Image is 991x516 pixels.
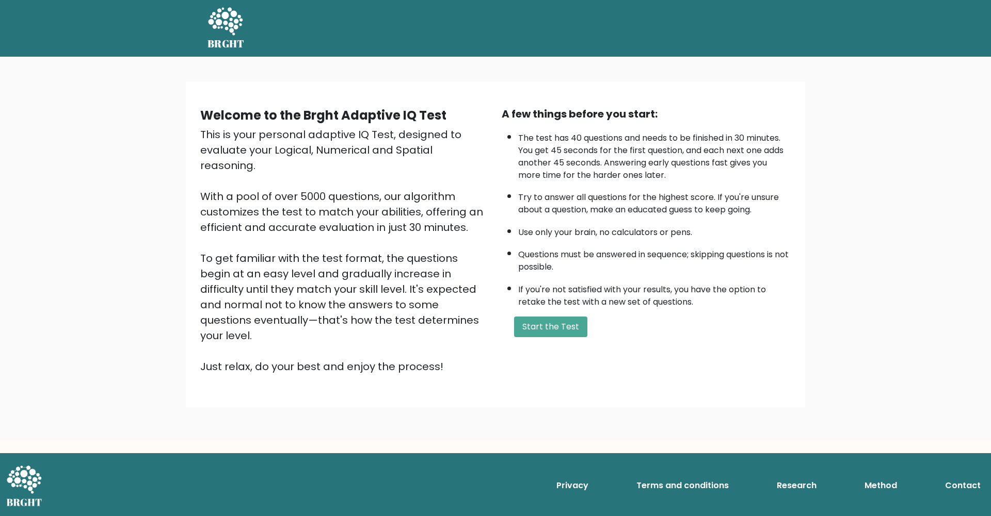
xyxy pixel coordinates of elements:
[207,38,245,50] h5: BRGHT
[632,475,733,496] a: Terms and conditions
[200,127,489,374] div: This is your personal adaptive IQ Test, designed to evaluate your Logical, Numerical and Spatial ...
[518,243,791,273] li: Questions must be answered in sequence; skipping questions is not possible.
[518,221,791,239] li: Use only your brain, no calculators or pens.
[514,317,587,337] button: Start the Test
[518,186,791,216] li: Try to answer all questions for the highest score. If you're unsure about a question, make an edu...
[941,475,985,496] a: Contact
[860,475,901,496] a: Method
[518,278,791,308] li: If you're not satisfied with your results, you have the option to retake the test with a new set ...
[773,475,821,496] a: Research
[200,107,446,124] b: Welcome to the Brght Adaptive IQ Test
[207,4,245,53] a: BRGHT
[552,475,593,496] a: Privacy
[502,106,791,122] div: A few things before you start:
[518,127,791,181] li: The test has 40 questions and needs to be finished in 30 minutes. You get 45 seconds for the firs...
